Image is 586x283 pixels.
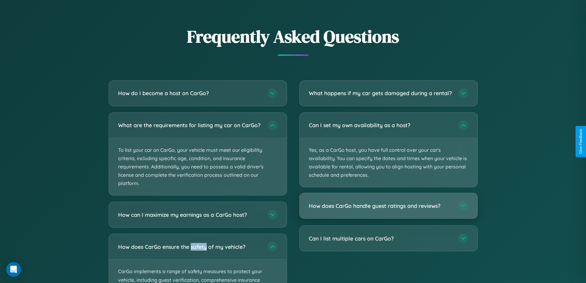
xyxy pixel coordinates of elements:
h3: How can I maximize my earnings as a CarGo host? [118,211,261,219]
p: Yes, as a CarGo host, you have full control over your car's availability. You can specify the dat... [300,138,477,187]
h3: How do I become a host on CarGo? [118,89,261,97]
h3: How does CarGo handle guest ratings and reviews? [309,202,452,210]
h3: Can I list multiple cars on CarGo? [309,235,452,242]
div: Give Feedback [579,129,583,154]
h3: Can I set my own availability as a host? [309,121,452,129]
h2: Frequently Asked Questions [109,25,478,48]
h3: How does CarGo ensure the safety of my vehicle? [118,243,261,251]
div: Open Intercom Messenger [6,262,21,277]
p: To list your car on CarGo, your vehicle must meet our eligibility criteria, including specific ag... [109,138,287,196]
h3: What happens if my car gets damaged during a rental? [309,89,452,97]
h3: What are the requirements for listing my car on CarGo? [118,121,261,129]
